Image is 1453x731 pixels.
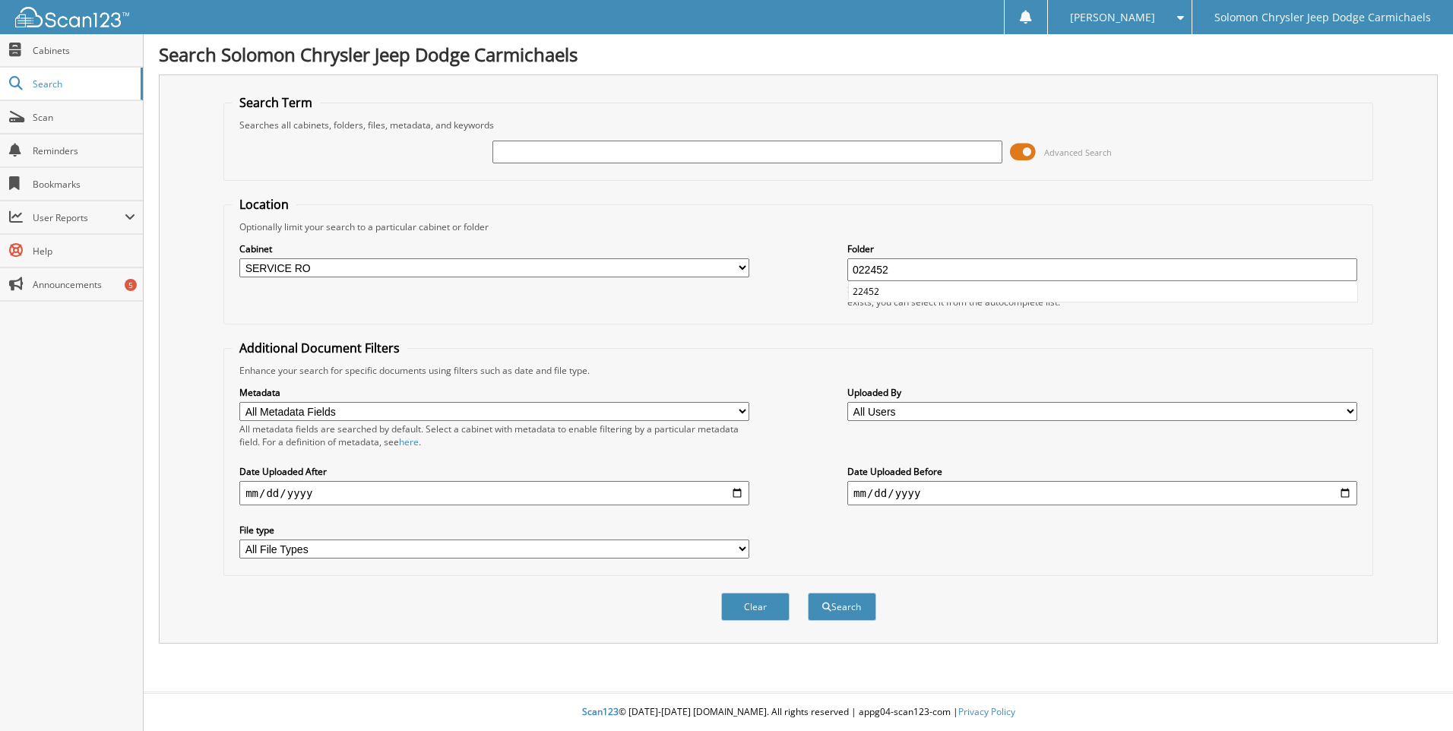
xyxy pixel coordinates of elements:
[15,7,129,27] img: scan123-logo-white.svg
[232,119,1365,131] div: Searches all cabinets, folders, files, metadata, and keywords
[958,705,1015,718] a: Privacy Policy
[33,78,133,90] span: Search
[239,465,749,478] label: Date Uploaded After
[399,435,419,448] a: here
[144,694,1453,731] div: © [DATE]-[DATE] [DOMAIN_NAME]. All rights reserved | appg04-scan123-com |
[1214,13,1431,22] span: Solomon Chrysler Jeep Dodge Carmichaels
[1044,147,1112,158] span: Advanced Search
[33,111,135,124] span: Scan
[239,481,749,505] input: start
[232,340,407,356] legend: Additional Document Filters
[847,465,1357,478] label: Date Uploaded Before
[239,524,749,536] label: File type
[232,94,320,111] legend: Search Term
[847,386,1357,399] label: Uploaded By
[847,242,1357,255] label: Folder
[582,705,619,718] span: Scan123
[232,196,296,213] legend: Location
[232,364,1365,377] div: Enhance your search for specific documents using filters such as date and file type.
[849,281,1357,302] li: 22452
[1377,658,1453,731] iframe: Chat Widget
[232,220,1365,233] div: Optionally limit your search to a particular cabinet or folder
[33,44,135,57] span: Cabinets
[1070,13,1155,22] span: [PERSON_NAME]
[239,242,749,255] label: Cabinet
[33,211,125,224] span: User Reports
[239,386,749,399] label: Metadata
[33,245,135,258] span: Help
[721,593,790,621] button: Clear
[33,278,135,291] span: Announcements
[847,481,1357,505] input: end
[125,279,137,291] div: 5
[808,593,876,621] button: Search
[33,178,135,191] span: Bookmarks
[33,144,135,157] span: Reminders
[159,42,1438,67] h1: Search Solomon Chrysler Jeep Dodge Carmichaels
[239,422,749,448] div: All metadata fields are searched by default. Select a cabinet with metadata to enable filtering b...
